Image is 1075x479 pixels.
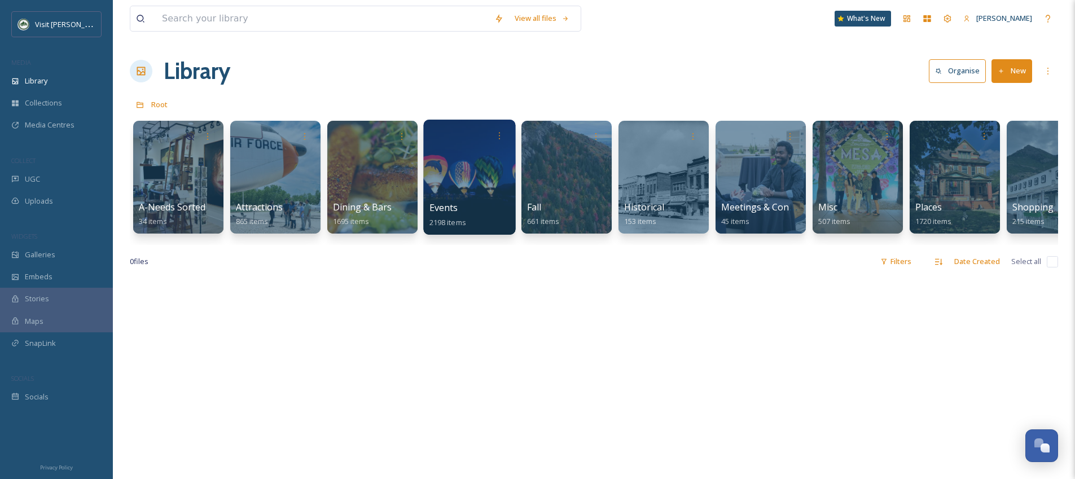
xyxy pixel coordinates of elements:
[429,217,466,227] span: 2198 items
[139,216,167,226] span: 34 items
[429,201,458,214] span: Events
[164,54,230,88] a: Library
[25,76,47,86] span: Library
[11,232,37,240] span: WIDGETS
[721,201,826,213] span: Meetings & Conventions
[236,202,283,226] a: Attractions865 items
[818,216,850,226] span: 507 items
[25,271,52,282] span: Embeds
[915,201,942,213] span: Places
[991,59,1032,82] button: New
[333,202,392,226] a: Dining & Bars1695 items
[949,251,1006,273] div: Date Created
[624,216,656,226] span: 153 items
[25,120,74,130] span: Media Centres
[156,6,489,31] input: Search your library
[875,251,917,273] div: Filters
[1011,256,1041,267] span: Select all
[25,196,53,206] span: Uploads
[1012,201,1054,213] span: Shopping
[11,374,34,383] span: SOCIALS
[236,216,268,226] span: 865 items
[721,202,826,226] a: Meetings & Conventions45 items
[40,460,73,473] a: Privacy Policy
[25,249,55,260] span: Galleries
[509,7,575,29] a: View all files
[429,203,466,227] a: Events2198 items
[835,11,891,27] a: What's New
[40,464,73,471] span: Privacy Policy
[18,19,29,30] img: Unknown.png
[818,202,850,226] a: Misc507 items
[915,216,951,226] span: 1720 items
[929,59,986,82] button: Organise
[11,156,36,165] span: COLLECT
[1012,202,1054,226] a: Shopping215 items
[527,202,559,226] a: Fall661 items
[236,201,283,213] span: Attractions
[151,99,168,109] span: Root
[130,256,148,267] span: 0 file s
[721,216,749,226] span: 45 items
[25,392,49,402] span: Socials
[818,201,837,213] span: Misc
[25,174,40,184] span: UGC
[11,58,31,67] span: MEDIA
[25,293,49,304] span: Stories
[624,201,664,213] span: Historical
[915,202,951,226] a: Places1720 items
[333,216,369,226] span: 1695 items
[976,13,1032,23] span: [PERSON_NAME]
[1025,429,1058,462] button: Open Chat
[527,201,541,213] span: Fall
[25,316,43,327] span: Maps
[958,7,1038,29] a: [PERSON_NAME]
[333,201,392,213] span: Dining & Bars
[151,98,168,111] a: Root
[35,19,107,29] span: Visit [PERSON_NAME]
[25,338,56,349] span: SnapLink
[624,202,664,226] a: Historical153 items
[527,216,559,226] span: 661 items
[1012,216,1045,226] span: 215 items
[929,59,991,82] a: Organise
[25,98,62,108] span: Collections
[139,201,205,213] span: A-Needs Sorted
[139,202,205,226] a: A-Needs Sorted34 items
